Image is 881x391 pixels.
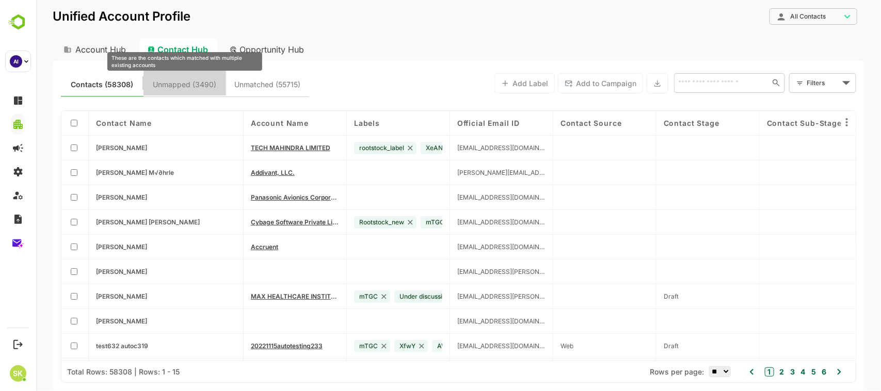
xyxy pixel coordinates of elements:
[421,119,484,127] span: Official Email ID
[215,342,286,350] span: 20221115autotesting233
[421,317,509,325] span: prasadiy@cisco.com
[771,77,804,88] div: Filters
[17,38,99,61] div: Account Hub
[215,119,273,127] span: Account Name
[396,340,433,352] div: AWms
[103,38,181,61] div: Contact Hub
[318,290,354,303] div: mTGC
[385,216,421,229] div: mTGC
[60,342,112,350] span: test632 autoc319
[751,366,759,378] button: 3
[215,292,303,300] span: MAX HEALTHCARE INSTITUTE LIMITED
[421,268,509,275] span: rajpal_bajaj@trimble.com
[729,367,738,377] button: 1
[318,119,344,127] span: Labels
[323,218,368,226] span: Rootstock_new
[611,73,632,93] button: Export the selected data as CSV
[60,119,116,127] span: Contact Name
[60,169,138,176] span: Sabine M√∂hrle
[10,55,22,68] div: AI
[390,218,408,226] span: mTGC
[323,342,342,350] span: mTGC
[318,142,380,154] div: rootstock_label
[60,193,111,201] span: Marzena Erkelens
[754,13,790,20] span: All Contacts
[421,193,509,201] span: marzena.erkelens@panasonic.aero
[421,218,509,226] span: jagatp@cybage.com
[323,144,368,152] span: rootstock_label
[185,38,277,61] div: Opportunity Hub
[117,78,181,91] span: Unmapped (3490)
[60,144,111,152] span: Ravindra Mathur
[741,366,748,378] button: 2
[215,218,303,226] span: Cybage Software Private Limited
[363,342,379,350] span: XfwY
[10,365,26,382] div: SK
[5,12,31,32] img: BambooboxLogoMark.f1c84d78b4c51b1a7b5f700c9845e183.svg
[628,119,683,127] span: Contact Stage
[421,169,509,176] span: sabine.moehrle@addivant.com
[31,367,143,376] div: Total Rows: 58308 | Rows: 1 - 15
[60,243,111,251] span: James N. Ludwig
[215,193,303,201] span: Panasonic Avionics Corporation (PAC)
[35,78,98,91] span: These are the contacts which matched with only one of the existing accounts
[363,292,413,300] span: Under discussion
[323,292,342,300] span: mTGC
[731,119,806,127] span: Contact Sub-Stage
[215,243,242,251] span: Accruent
[390,144,407,152] span: XeAN
[358,290,426,303] div: Under discussion
[773,366,780,378] button: 5
[215,144,294,152] span: TECH MAHINDRA LIMITED
[60,292,111,300] span: kapil madaan
[458,73,519,93] button: Add Label
[741,12,805,21] div: All Contacts
[628,292,643,300] span: Draft
[421,144,509,152] span: ravindra.mathur@techmahindra.com
[60,218,164,226] span: Mr Jagat Pal Singh
[318,340,354,352] div: mTGC
[421,243,509,251] span: jludwig@steelcase.com
[358,340,392,352] div: XfwY
[11,337,25,351] button: Logout
[762,366,770,378] button: 4
[215,169,259,176] span: Addivant, LLC.
[733,7,821,27] div: All Contacts
[614,367,668,376] span: Rows per page:
[60,268,111,275] span: Rajpal Bajaj
[524,119,586,127] span: Contact Source
[17,10,154,23] p: Unified Account Profile
[198,78,264,91] span: These are the contacts which did not match with any of the existing accounts
[783,366,790,378] button: 6
[770,72,820,94] div: Filters
[401,342,420,350] span: AWms
[524,342,537,350] span: Web
[318,216,380,229] div: Rootstock_new
[421,342,509,350] span: test632@20221115autotesting233.com
[421,292,509,300] span: kapil.madaan@maxhealthcare.com
[628,342,643,350] span: Draft
[385,142,419,154] div: XeAN
[522,73,607,93] button: Add to Campaign
[60,317,111,325] span: Prasad Iyer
